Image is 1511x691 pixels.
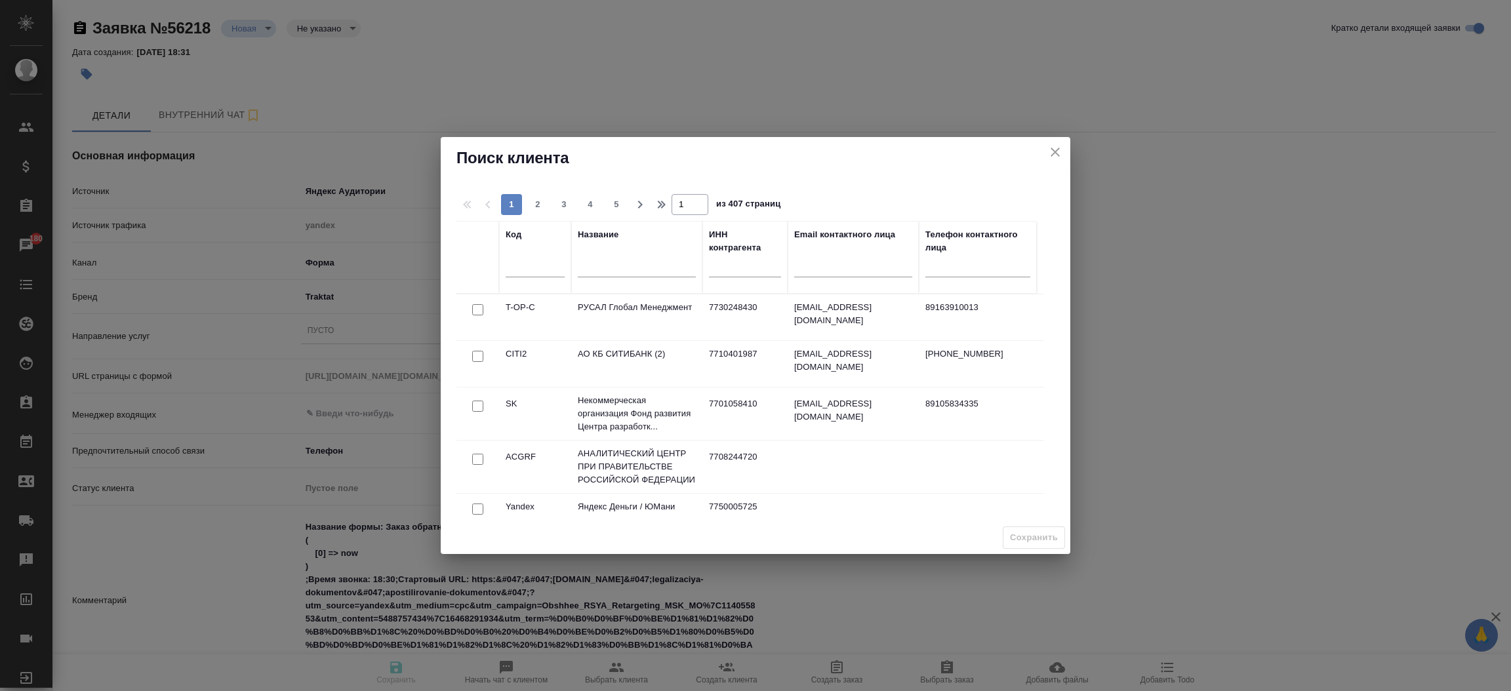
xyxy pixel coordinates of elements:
[580,194,601,215] button: 4
[702,494,788,540] td: 7750005725
[578,301,696,314] p: РУСАЛ Глобал Менеджмент
[925,347,1030,361] p: [PHONE_NUMBER]
[527,198,548,211] span: 2
[499,391,571,437] td: SK
[794,347,912,374] p: [EMAIL_ADDRESS][DOMAIN_NAME]
[925,397,1030,410] p: 89105834335
[578,394,696,433] p: Некоммерческая организация Фонд развития Центра разработк...
[578,228,618,241] div: Название
[925,228,1030,254] div: Телефон контактного лица
[499,494,571,540] td: Yandex
[702,294,788,340] td: 7730248430
[1045,142,1065,162] button: close
[925,301,1030,314] p: 89163910013
[794,228,895,241] div: Email контактного лица
[527,194,548,215] button: 2
[580,198,601,211] span: 4
[709,228,781,254] div: ИНН контрагента
[794,397,912,424] p: [EMAIL_ADDRESS][DOMAIN_NAME]
[1003,526,1065,549] span: Выберите клиента
[702,391,788,437] td: 7701058410
[578,500,696,513] p: Яндекс Деньги / ЮМани
[554,194,574,215] button: 3
[716,196,780,215] span: из 407 страниц
[606,194,627,215] button: 5
[456,148,1055,168] h2: Поиск клиента
[499,341,571,387] td: CITI2
[578,447,696,486] p: АНАЛИТИЧЕСКИЙ ЦЕНТР ПРИ ПРАВИТЕЛЬСТВЕ РОССИЙСКОЙ ФЕДЕРАЦИИ
[702,341,788,387] td: 7710401987
[578,347,696,361] p: АО КБ СИТИБАНК (2)
[702,444,788,490] td: 7708244720
[554,198,574,211] span: 3
[499,444,571,490] td: ACGRF
[499,294,571,340] td: T-OP-C
[794,301,912,327] p: [EMAIL_ADDRESS][DOMAIN_NAME]
[606,198,627,211] span: 5
[506,228,521,241] div: Код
